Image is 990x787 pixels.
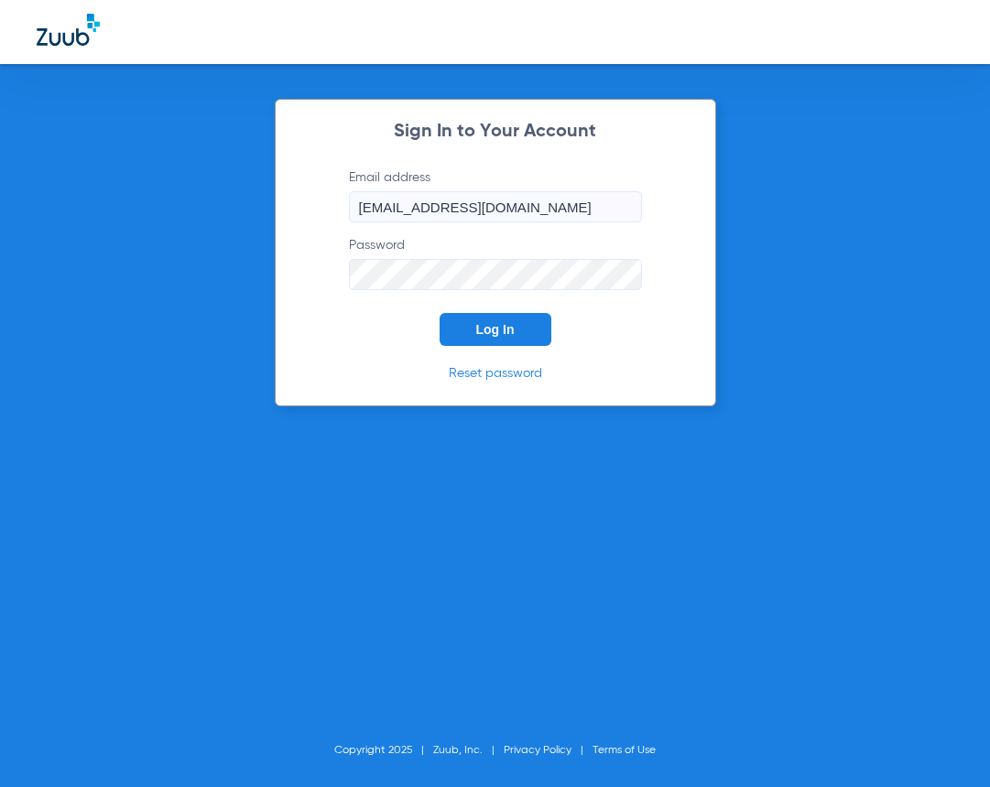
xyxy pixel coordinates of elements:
li: Zuub, Inc. [433,741,504,760]
li: Copyright 2025 [334,741,433,760]
button: Log In [440,313,551,346]
a: Privacy Policy [504,745,571,756]
a: Reset password [449,367,542,380]
a: Terms of Use [593,745,656,756]
input: Password [349,259,642,290]
input: Email address [349,191,642,222]
h2: Sign In to Your Account [321,123,669,141]
img: Zuub Logo [37,14,100,46]
label: Email address [349,168,642,222]
span: Log In [476,322,515,337]
label: Password [349,236,642,290]
iframe: Chat Widget [898,699,990,787]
